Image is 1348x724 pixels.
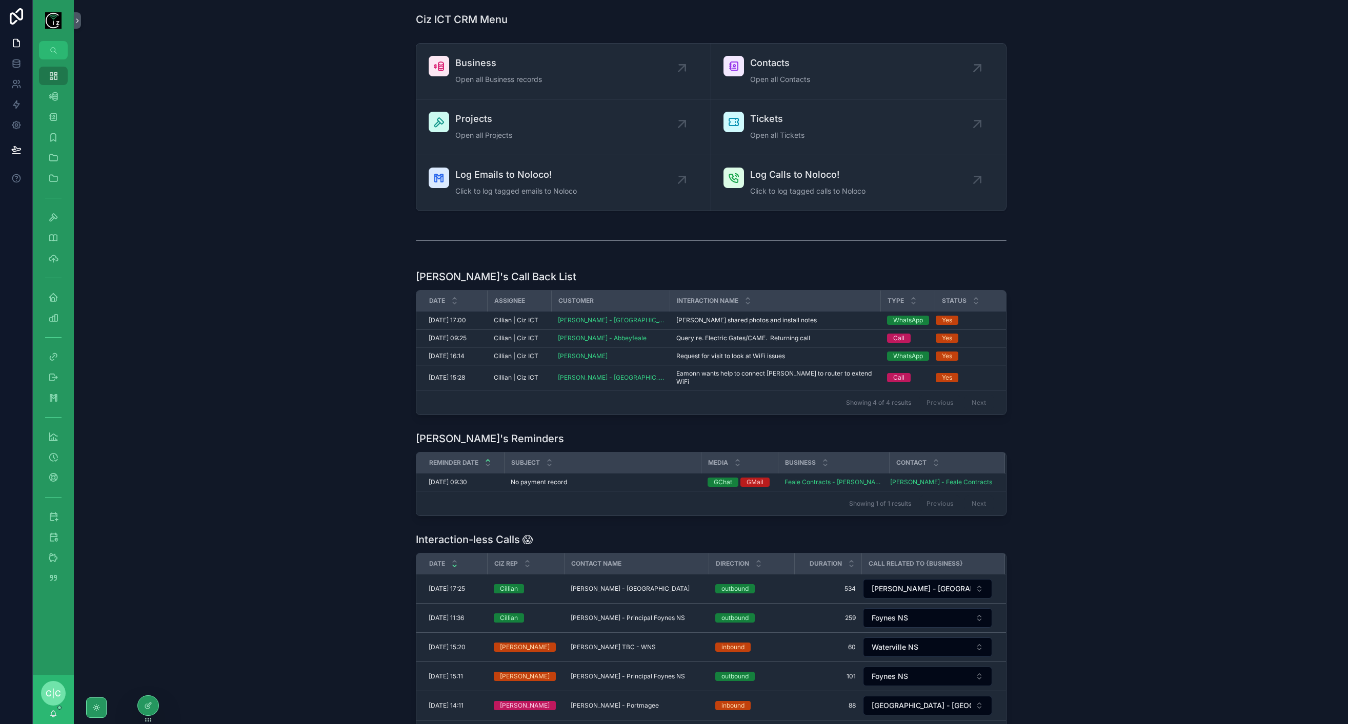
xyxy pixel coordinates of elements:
div: Cillian [500,613,518,623]
a: Feale Contracts - [PERSON_NAME] [784,478,883,486]
a: [DATE] 17:25 [429,585,481,593]
span: Contact [896,459,927,467]
span: [DATE] 09:25 [429,334,467,342]
a: Select Button [862,666,993,687]
span: [DATE] 17:00 [429,316,466,324]
a: Log Emails to Noloco!Click to log tagged emails to Noloco [416,155,711,211]
div: GMail [747,478,763,487]
a: outbound [715,613,789,623]
span: Log Calls to Noloco! [750,168,866,182]
a: ProjectsOpen all Projects [416,99,711,155]
a: Cillian | Ciz ICT [494,374,546,382]
span: Cillian | Ciz ICT [494,374,538,382]
a: [PERSON_NAME] - Abbeyfeale [558,334,647,342]
span: 534 [801,585,856,593]
a: [DATE] 09:30 [429,478,498,486]
div: [PERSON_NAME] [500,672,550,681]
a: [DATE] 11:36 [429,614,481,622]
a: [PERSON_NAME] shared photos and install notes [676,316,875,324]
a: [DATE] 17:00 [429,316,481,324]
span: Log Emails to Noloco! [455,168,577,182]
a: 88 [801,701,856,710]
span: [DATE] 16:14 [429,352,465,360]
a: [DATE] 16:14 [429,352,481,360]
span: Ciz Rep [494,560,518,568]
a: Cillian | Ciz ICT [494,352,546,360]
a: ContactsOpen all Contacts [711,44,1006,99]
a: outbound [715,584,789,593]
a: [PERSON_NAME] - Feale Contracts [890,478,993,486]
a: Cillian | Ciz ICT [494,316,546,324]
span: [PERSON_NAME] - [GEOGRAPHIC_DATA] [558,374,664,382]
span: Assignee [494,297,525,305]
a: [DATE] 09:25 [429,334,481,342]
span: Open all Tickets [750,130,804,140]
span: Date [429,297,445,305]
a: Cillian [494,613,558,623]
a: [PERSON_NAME] - Principal Foynes NS [571,672,703,680]
span: Cillian | Ciz ICT [494,316,538,324]
a: Yes [936,351,1000,361]
span: Foynes NS [872,671,908,681]
span: [PERSON_NAME] shared photos and install notes [676,316,817,324]
a: [PERSON_NAME] [494,672,558,681]
div: inbound [721,701,745,710]
a: Cillian [494,584,558,593]
span: Business [455,56,542,70]
a: [PERSON_NAME] TBC - WNS [571,643,703,651]
span: Customer [558,297,594,305]
span: Query re. Electric Gates/CAME. Returning call [676,334,810,342]
a: Log Calls to Noloco!Click to log tagged calls to Noloco [711,155,1006,211]
div: inbound [721,643,745,652]
button: Select Button [863,667,992,686]
a: inbound [715,643,789,652]
a: BusinessOpen all Business records [416,44,711,99]
span: Showing 1 of 1 results [849,500,911,508]
button: Select Button [863,608,992,628]
span: C|C [46,687,61,699]
span: Click to log tagged calls to Noloco [750,186,866,196]
img: App logo [45,12,62,29]
div: GChat [714,478,732,487]
span: Cillian | Ciz ICT [494,334,538,342]
h1: [PERSON_NAME]'s Call Back List [416,270,576,284]
a: Eamonn wants help to connect [PERSON_NAME] to router to extend WiFi [676,369,875,386]
span: [DATE] 15:28 [429,374,465,382]
div: Yes [942,373,952,382]
a: Yes [936,316,1000,325]
div: scrollable content [33,59,74,601]
a: [PERSON_NAME] [494,643,558,652]
a: [PERSON_NAME] - Abbeyfeale [558,334,664,342]
a: [DATE] 15:11 [429,672,481,680]
span: [PERSON_NAME] TBC - WNS [571,643,656,651]
span: Type [888,297,904,305]
span: Call Related To {Business} [869,560,963,568]
a: Yes [936,334,1000,343]
a: GChatGMail [708,478,772,487]
span: Business [785,459,816,467]
span: Subject [511,459,540,467]
a: [PERSON_NAME] - [GEOGRAPHIC_DATA] [558,316,664,324]
a: [PERSON_NAME] - [GEOGRAPHIC_DATA] [571,585,703,593]
span: [DATE] 09:30 [429,478,467,486]
a: 101 [801,672,856,680]
span: 60 [801,643,856,651]
a: outbound [715,672,789,681]
a: Select Button [862,608,993,628]
a: 259 [801,614,856,622]
button: Select Button [863,637,992,657]
a: Query re. Electric Gates/CAME. Returning call [676,334,875,342]
span: Interaction Name [677,297,738,305]
span: [DATE] 14:11 [429,701,464,710]
span: [PERSON_NAME] - Portmagee [571,701,659,710]
a: [PERSON_NAME] [558,352,664,360]
a: Select Button [862,695,993,716]
a: [PERSON_NAME] - Portmagee [571,701,703,710]
span: [PERSON_NAME] - Principal Foynes NS [571,614,685,622]
span: Waterville NS [872,642,918,652]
